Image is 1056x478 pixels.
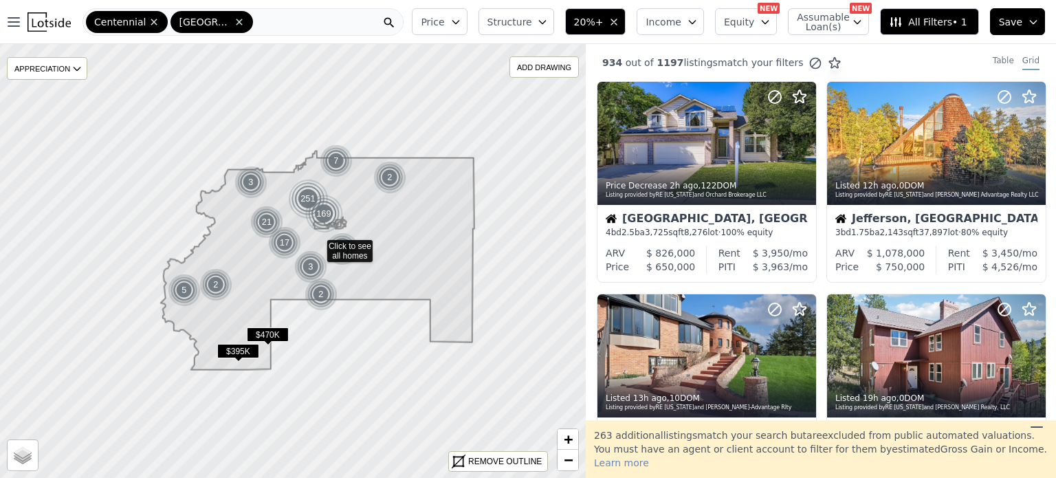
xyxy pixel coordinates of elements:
img: g1.png [234,166,268,199]
div: 5 [168,274,201,307]
div: Listed , 10 DOM [606,393,809,404]
span: Structure [487,15,531,29]
span: $ 3,450 [982,248,1019,259]
button: Price [412,8,467,35]
div: 2 [199,268,232,301]
div: 251 [287,178,329,219]
span: $470K [247,327,289,342]
span: 8,276 [684,228,707,237]
div: ADD DRAWING [510,57,578,77]
div: Price [606,260,629,274]
span: $ 1,078,000 [867,248,925,259]
time: 2025-09-28 16:18 [670,181,698,191]
span: match your filters [718,56,804,69]
div: Listed , 0 DOM [835,180,1039,191]
span: Save [999,15,1022,29]
div: 16 [326,232,359,265]
img: g1.png [168,274,201,307]
img: House [835,213,846,224]
span: 2,143 [880,228,903,237]
time: 2025-09-28 06:00 [633,393,667,403]
div: 2 [373,161,406,194]
img: g1.png [268,226,302,259]
span: Centennial [94,15,146,29]
div: $395K [217,344,259,364]
img: g1.png [305,278,338,311]
img: House [606,213,617,224]
img: g4.png [304,194,344,233]
img: g1.png [373,161,407,194]
time: 2025-09-28 07:15 [863,181,896,191]
div: Price Decrease , 122 DOM [606,180,809,191]
div: 169 [304,194,343,233]
div: Listing provided by RE [US_STATE] and [PERSON_NAME] Advantage Realty LLC [835,191,1039,199]
img: g1.png [294,250,328,283]
div: $470K [247,327,289,347]
span: $ 750,000 [876,261,925,272]
div: Price [835,260,859,274]
span: 934 [602,57,622,68]
div: 3 [294,250,327,283]
div: PITI [948,260,965,274]
div: Rent [718,246,740,260]
a: Zoom in [558,429,578,450]
span: − [564,451,573,468]
span: $ 4,526 [982,261,1019,272]
a: Listed 12h ago,0DOMListing provided byRE [US_STATE]and [PERSON_NAME] Advantage Realty LLCHouseJef... [826,81,1045,283]
span: Income [646,15,681,29]
span: 1197 [654,57,684,68]
div: Table [993,55,1014,70]
button: Income [637,8,704,35]
img: g5.png [287,178,329,219]
div: Jefferson, [GEOGRAPHIC_DATA] [835,213,1037,227]
img: g1.png [320,144,353,177]
img: g1.png [199,268,233,301]
div: [GEOGRAPHIC_DATA], [GEOGRAPHIC_DATA] [606,213,808,227]
div: 17 [268,226,301,259]
div: PITI [718,260,736,274]
span: Price [421,15,444,29]
div: 21 [250,206,283,239]
button: Assumable Loan(s) [788,8,869,35]
span: Assumable Loan(s) [797,12,841,32]
span: $ 3,950 [753,248,789,259]
img: Lotside [27,12,71,32]
div: /mo [740,246,808,260]
span: + [564,431,573,448]
div: 3 bd 1.75 ba sqft lot · 80% equity [835,227,1037,238]
span: $ 826,000 [646,248,695,259]
time: 2025-09-28 00:00 [863,393,896,403]
span: $ 3,963 [753,261,789,272]
div: APPRECIATION [7,57,87,80]
div: REMOVE OUTLINE [468,455,542,468]
div: Rent [948,246,970,260]
span: 37,897 [919,228,948,237]
button: Save [990,8,1045,35]
span: Equity [724,15,754,29]
img: g1.png [326,232,360,265]
div: ARV [606,246,625,260]
button: Structure [478,8,554,35]
div: 3 [234,166,267,199]
div: /mo [965,260,1037,274]
div: /mo [970,246,1037,260]
span: $ 650,000 [646,261,695,272]
div: /mo [736,260,808,274]
div: 7 [320,144,353,177]
div: ARV [835,246,855,260]
div: Listed , 0 DOM [835,393,1039,404]
div: 4 bd 2.5 ba sqft lot · 100% equity [606,227,808,238]
img: g1.png [250,206,284,239]
button: Equity [715,8,777,35]
span: 3,725 [645,228,668,237]
button: 20%+ [565,8,626,35]
span: $395K [217,344,259,358]
div: Listing provided by RE [US_STATE] and Orchard Brokerage LLC [606,191,809,199]
a: Price Decrease 2h ago,122DOMListing provided byRE [US_STATE]and Orchard Brokerage LLCHouse[GEOGRA... [597,81,815,283]
div: out of listings [586,56,841,70]
div: Grid [1022,55,1039,70]
a: Layers [8,440,38,470]
button: All Filters• 1 [880,8,978,35]
a: Zoom out [558,450,578,470]
div: Listing provided by RE [US_STATE] and [PERSON_NAME]-Advantage Rlty [606,404,809,412]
